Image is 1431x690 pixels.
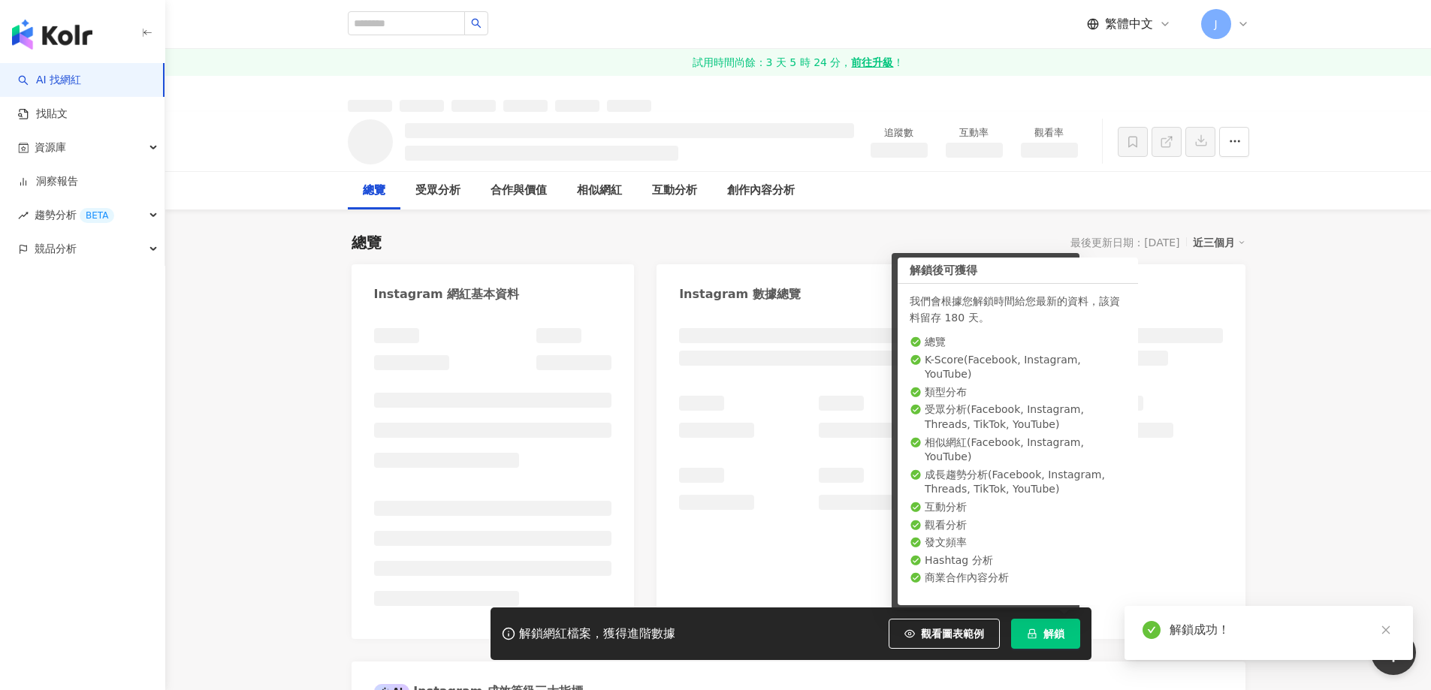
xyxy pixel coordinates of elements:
[35,198,114,232] span: 趨勢分析
[80,208,114,223] div: BETA
[1170,621,1395,639] div: 解鎖成功！
[352,232,382,253] div: 總覽
[1105,16,1153,32] span: 繁體中文
[921,628,984,640] span: 觀看圖表範例
[889,619,1000,649] button: 觀看圖表範例
[1021,125,1078,140] div: 觀看率
[1070,237,1179,249] div: 最後更新日期：[DATE]
[910,535,1126,550] li: 發文頻率
[910,518,1126,533] li: 觀看分析
[910,353,1126,382] li: K-Score ( Facebook, Instagram, YouTube )
[871,125,928,140] div: 追蹤數
[727,182,795,200] div: 創作內容分析
[910,335,1126,350] li: 總覽
[1011,619,1080,649] button: 解鎖
[910,435,1126,465] li: 相似網紅 ( Facebook, Instagram, YouTube )
[910,500,1126,515] li: 互動分析
[1043,628,1064,640] span: 解鎖
[18,210,29,221] span: rise
[491,182,547,200] div: 合作與價值
[910,571,1126,586] li: 商業合作內容分析
[946,125,1003,140] div: 互動率
[1143,621,1161,639] span: check-circle
[18,73,81,88] a: searchAI 找網紅
[12,20,92,50] img: logo
[910,402,1126,432] li: 受眾分析 ( Facebook, Instagram, Threads, TikTok, YouTube )
[35,232,77,266] span: 競品分析
[910,385,1126,400] li: 類型分布
[363,182,385,200] div: 總覽
[1027,628,1037,639] span: lock
[577,182,622,200] div: 相似網紅
[910,293,1126,326] div: 我們會根據您解鎖時間給您最新的資料，該資料留存 180 天。
[165,49,1431,76] a: 試用時間尚餘：3 天 5 時 24 分，前往升級！
[374,286,520,303] div: Instagram 網紅基本資料
[1193,233,1245,252] div: 近三個月
[652,182,697,200] div: 互動分析
[679,286,801,303] div: Instagram 數據總覽
[35,131,66,164] span: 資源庫
[415,182,460,200] div: 受眾分析
[18,174,78,189] a: 洞察報告
[519,626,675,642] div: 解鎖網紅檔案，獲得進階數據
[471,18,482,29] span: search
[1214,16,1217,32] span: J
[910,468,1126,497] li: 成長趨勢分析 ( Facebook, Instagram, Threads, TikTok, YouTube )
[18,107,68,122] a: 找貼文
[898,258,1138,284] div: 解鎖後可獲得
[910,553,1126,568] li: Hashtag 分析
[1381,625,1391,635] span: close
[851,55,893,70] strong: 前往升級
